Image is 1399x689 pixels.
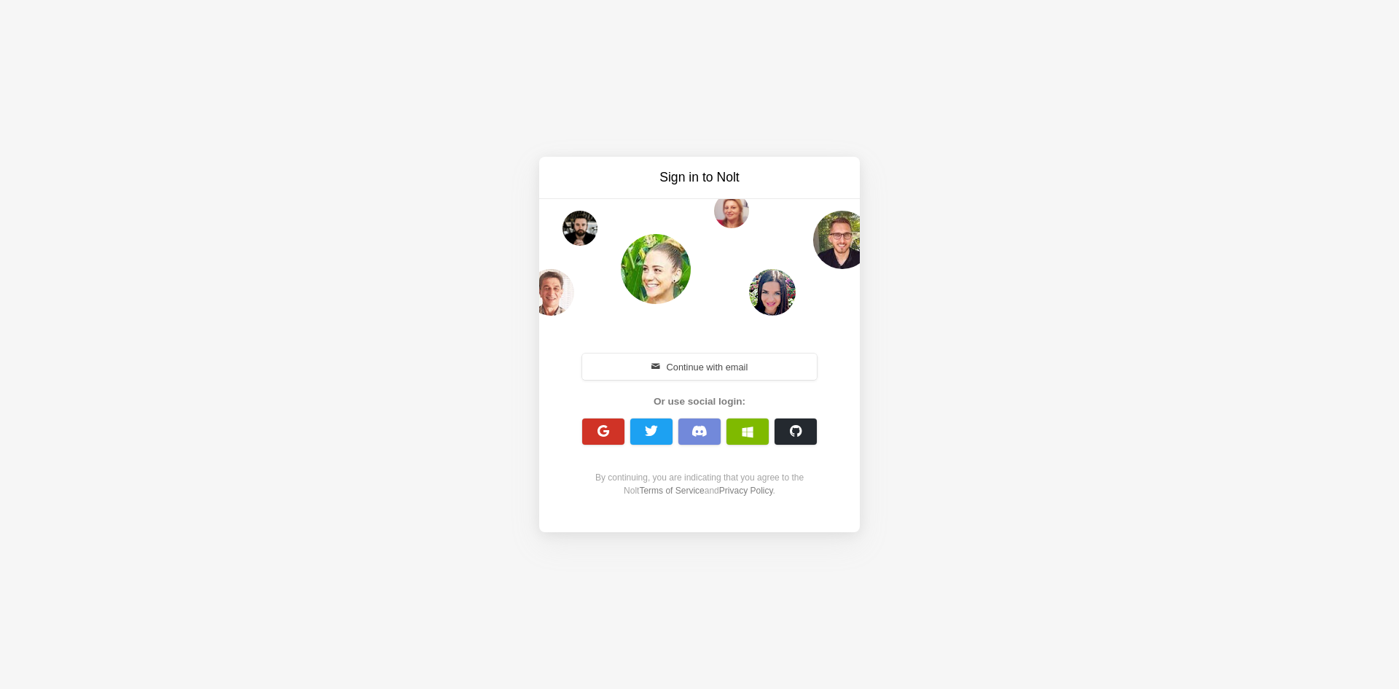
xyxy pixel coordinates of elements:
a: Terms of Service [639,486,704,496]
div: By continuing, you are indicating that you agree to the Nolt and . [574,471,825,497]
button: Continue with email [582,354,817,380]
div: Or use social login: [574,394,825,409]
a: Privacy Policy [719,486,773,496]
h3: Sign in to Nolt [577,168,822,187]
